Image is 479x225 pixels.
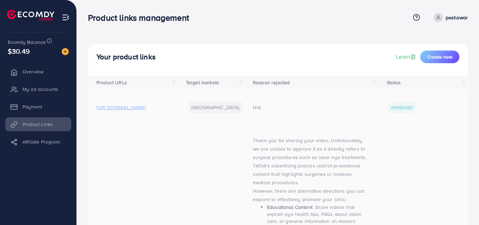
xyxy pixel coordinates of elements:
h4: Your product links [96,53,156,61]
img: image [62,48,69,55]
span: Ecomdy Balance [8,39,46,46]
button: Create new [420,51,459,63]
span: Create new [427,53,452,60]
p: peshawar [446,13,468,22]
a: Learn [396,53,417,61]
span: $30.49 [8,46,30,56]
img: menu [62,13,70,21]
h3: Product links management [88,13,195,23]
img: logo [7,10,54,21]
a: peshawar [431,13,468,22]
